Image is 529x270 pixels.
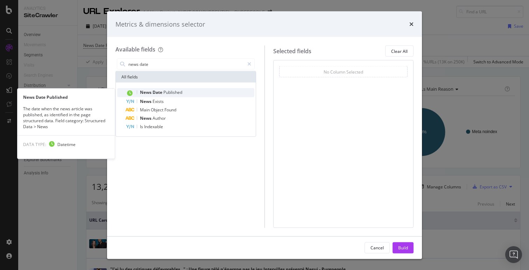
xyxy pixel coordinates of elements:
[151,107,164,113] span: Object
[163,89,182,95] span: Published
[371,244,384,250] div: Cancel
[273,47,311,55] div: Selected fields
[128,59,244,69] input: Search by field name
[140,89,153,95] span: News
[17,94,115,100] div: News Date Published
[398,244,408,250] div: Build
[17,106,115,130] div: The date when the news article was published, as identified in the page structured data. Field ca...
[393,242,414,253] button: Build
[365,242,390,253] button: Cancel
[144,124,163,130] span: Indexable
[385,46,414,57] button: Clear All
[153,115,166,121] span: Author
[115,20,205,29] div: Metrics & dimensions selector
[140,98,153,104] span: News
[107,11,422,259] div: modal
[505,246,522,263] div: Open Intercom Messenger
[115,46,155,53] div: Available fields
[153,89,163,95] span: Date
[391,48,408,54] div: Clear All
[164,107,176,113] span: Found
[140,115,153,121] span: News
[409,20,414,29] div: times
[153,98,164,104] span: Exists
[116,71,256,83] div: All fields
[324,69,363,75] div: No Column Selected
[140,124,144,130] span: Is
[140,107,151,113] span: Main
